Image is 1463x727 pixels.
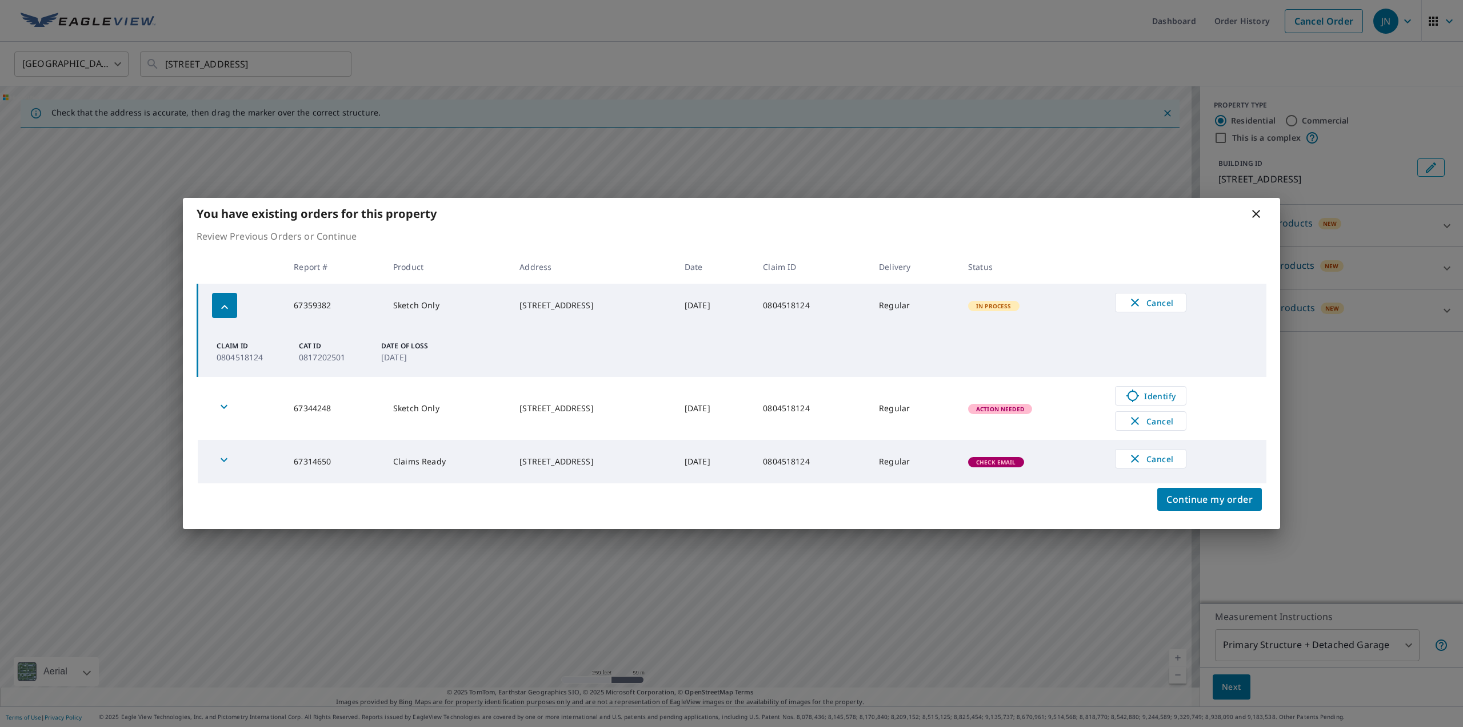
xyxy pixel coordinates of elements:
[1115,293,1186,312] button: Cancel
[299,341,367,351] p: Cat ID
[384,284,510,327] td: Sketch Only
[675,377,754,440] td: [DATE]
[510,250,675,284] th: Address
[384,377,510,440] td: Sketch Only
[285,377,384,440] td: 67344248
[1115,449,1186,468] button: Cancel
[969,302,1018,310] span: In Process
[959,250,1106,284] th: Status
[1127,452,1174,466] span: Cancel
[1115,386,1186,406] a: Identify
[1127,296,1174,309] span: Cancel
[1127,414,1174,428] span: Cancel
[299,351,367,363] p: 0817202501
[870,377,959,440] td: Regular
[675,440,754,483] td: [DATE]
[969,458,1023,466] span: Check Email
[870,250,959,284] th: Delivery
[870,440,959,483] td: Regular
[197,229,1266,243] p: Review Previous Orders or Continue
[217,351,285,363] p: 0804518124
[384,440,510,483] td: Claims Ready
[381,351,450,363] p: [DATE]
[754,284,870,327] td: 0804518124
[754,377,870,440] td: 0804518124
[1157,488,1262,511] button: Continue my order
[675,250,754,284] th: Date
[675,284,754,327] td: [DATE]
[754,440,870,483] td: 0804518124
[754,250,870,284] th: Claim ID
[285,284,384,327] td: 67359382
[384,250,510,284] th: Product
[285,250,384,284] th: Report #
[870,284,959,327] td: Regular
[381,341,450,351] p: Date of Loss
[969,405,1031,413] span: Action Needed
[1122,389,1179,403] span: Identify
[1115,411,1186,431] button: Cancel
[519,403,666,414] div: [STREET_ADDRESS]
[217,341,285,351] p: Claim ID
[285,440,384,483] td: 67314650
[1166,491,1253,507] span: Continue my order
[519,456,666,467] div: [STREET_ADDRESS]
[197,206,437,221] b: You have existing orders for this property
[519,300,666,311] div: [STREET_ADDRESS]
